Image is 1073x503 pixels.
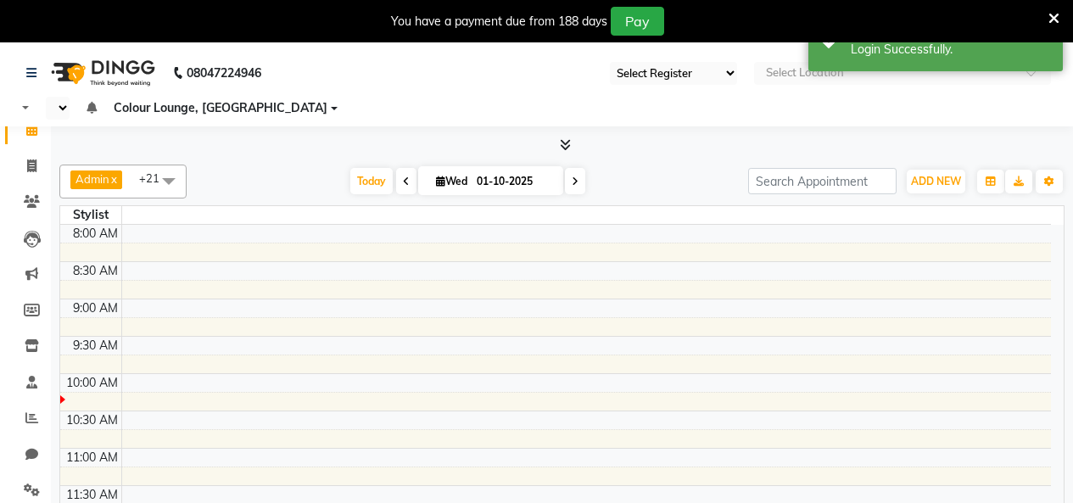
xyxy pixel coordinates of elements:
div: 9:00 AM [70,299,121,317]
div: 8:00 AM [70,225,121,243]
div: 9:30 AM [70,337,121,355]
span: +21 [139,171,172,185]
div: 10:30 AM [63,411,121,429]
div: Select Location [766,64,844,81]
span: Wed [432,175,472,187]
div: You have a payment due from 188 days [391,13,607,31]
div: 11:00 AM [63,449,121,467]
div: 10:00 AM [63,374,121,392]
span: ADD NEW [911,175,961,187]
div: Stylist [60,206,121,224]
button: ADD NEW [907,170,965,193]
a: x [109,172,117,186]
div: 8:30 AM [70,262,121,280]
b: 08047224946 [187,49,261,97]
button: Pay [611,7,664,36]
span: Today [350,168,393,194]
span: Admin [75,172,109,186]
span: Colour Lounge, [GEOGRAPHIC_DATA] [114,99,327,117]
input: 2025-10-01 [472,169,556,194]
input: Search Appointment [748,168,897,194]
img: logo [43,49,159,97]
div: Login Successfully. [851,41,1050,59]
